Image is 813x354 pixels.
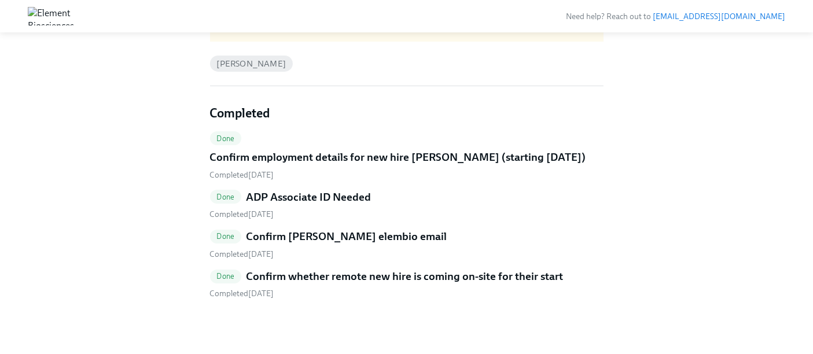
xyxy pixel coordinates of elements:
h4: Completed [210,105,604,122]
h5: ADP Associate ID Needed [246,190,371,205]
span: Done [210,193,242,201]
span: Wednesday, July 30th 2025, 9:20 am [210,289,274,298]
a: DoneConfirm whether remote new hire is coming on-site for their start Completed[DATE] [210,269,604,300]
h5: Confirm whether remote new hire is coming on-site for their start [246,269,563,284]
a: DoneConfirm employment details for new hire [PERSON_NAME] (starting [DATE]) Completed[DATE] [210,131,604,180]
span: Done [210,134,242,143]
span: Monday, July 28th 2025, 8:32 am [210,249,274,259]
span: Done [210,272,242,281]
span: Friday, July 25th 2025, 9:45 am [210,170,274,180]
img: Element Biosciences [28,7,74,25]
h5: Confirm employment details for new hire [PERSON_NAME] (starting [DATE]) [210,150,586,165]
span: Wednesday, July 30th 2025, 9:20 am [210,209,274,219]
span: Done [210,232,242,241]
span: [PERSON_NAME] [210,60,293,68]
a: DoneADP Associate ID Needed Completed[DATE] [210,190,604,220]
a: [EMAIL_ADDRESS][DOMAIN_NAME] [653,12,785,21]
span: Need help? Reach out to [566,12,785,21]
h5: Confirm [PERSON_NAME] elembio email [246,229,447,244]
a: DoneConfirm [PERSON_NAME] elembio email Completed[DATE] [210,229,604,260]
